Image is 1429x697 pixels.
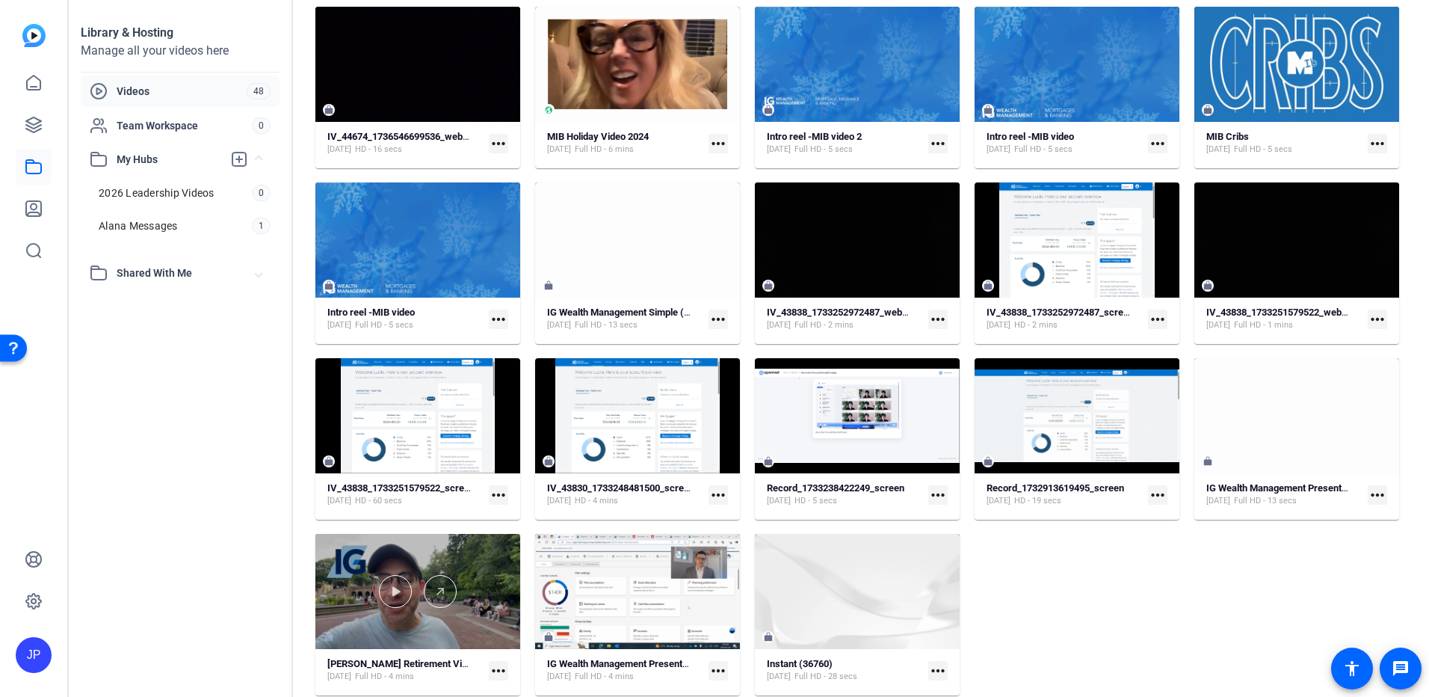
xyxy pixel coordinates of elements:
span: 0 [252,185,271,201]
span: [DATE] [767,671,791,683]
span: [DATE] [767,495,791,507]
mat-icon: more_horiz [1368,485,1387,505]
span: Full HD - 13 secs [1234,495,1297,507]
a: IV_44674_1736546699536_webcam[DATE]HD - 16 secs [327,131,483,156]
mat-icon: more_horiz [709,310,728,329]
strong: IV_43838_1733251579522_webcam [1206,307,1360,318]
span: [DATE] [547,495,571,507]
span: 48 [247,83,271,99]
strong: IV_43830_1733248481500_screen [547,482,694,494]
strong: MIB Holiday Video 2024 [547,131,649,142]
strong: IG Wealth Management Presentation (36972) [547,658,739,669]
span: My Hubs [117,152,223,168]
mat-icon: more_horiz [489,310,508,329]
span: [DATE] [987,319,1010,331]
a: IV_43830_1733248481500_screen[DATE]HD - 4 mins [547,482,703,507]
a: MIB Cribs[DATE]Full HD - 5 secs [1206,131,1362,156]
img: blue-gradient.svg [22,24,46,47]
mat-icon: more_horiz [928,661,948,681]
span: Full HD - 13 secs [575,319,638,331]
span: Alana Messages [99,218,178,233]
mat-icon: more_horiz [709,661,728,681]
span: Full HD - 5 secs [1014,144,1072,156]
span: [DATE] [547,319,571,331]
mat-icon: accessibility [1343,660,1361,678]
span: [DATE] [987,495,1010,507]
span: 2026 Leadership Videos [99,185,214,200]
strong: IV_44674_1736546699536_webcam [327,131,481,142]
strong: IV_43838_1733252972487_webcam [767,307,921,318]
mat-icon: more_horiz [928,310,948,329]
span: Full HD - 2 mins [794,319,854,331]
span: Full HD - 5 secs [355,319,413,331]
span: Full HD - 5 secs [1234,144,1292,156]
mat-icon: more_horiz [709,485,728,505]
span: [DATE] [327,319,351,331]
span: Shared With Me [117,265,256,281]
a: 2026 Leadership Videos0 [90,178,280,208]
a: Intro reel -MIB video 2[DATE]Full HD - 5 secs [767,131,922,156]
span: HD - 16 secs [355,144,402,156]
mat-icon: more_horiz [1148,485,1167,505]
mat-expansion-panel-header: Shared With Me [81,258,280,288]
span: HD - 19 secs [1014,495,1061,507]
span: Full HD - 5 secs [794,144,853,156]
a: IV_43838_1733251579522_webcam[DATE]Full HD - 1 mins [1206,307,1362,331]
a: IV_43838_1733252972487_screen[DATE]HD - 2 mins [987,307,1142,331]
span: Full HD - 4 mins [575,671,634,683]
div: Library & Hosting [81,24,280,42]
span: Full HD - 28 secs [794,671,857,683]
a: MIB Holiday Video 2024[DATE]Full HD - 6 mins [547,131,703,156]
strong: IG Wealth Management Simple (44100) [547,307,714,318]
span: [DATE] [327,144,351,156]
span: [DATE] [327,671,351,683]
mat-icon: more_horiz [709,134,728,153]
span: Full HD - 6 mins [575,144,634,156]
span: Full HD - 4 mins [355,671,414,683]
span: [DATE] [1206,144,1230,156]
div: My Hubs [81,174,280,258]
a: Instant (36760)[DATE]Full HD - 28 secs [767,658,922,683]
strong: Record_1733238422249_screen [767,482,904,494]
strong: [PERSON_NAME] Retirement Video [327,658,478,669]
strong: MIB Cribs [1206,131,1249,142]
mat-icon: more_horiz [928,485,948,505]
span: [DATE] [1206,495,1230,507]
span: [DATE] [327,495,351,507]
a: [PERSON_NAME] Retirement Video[DATE]Full HD - 4 mins [327,658,483,683]
span: Team Workspace [117,118,252,133]
mat-icon: more_horiz [489,134,508,153]
span: [DATE] [767,144,791,156]
span: [DATE] [547,671,571,683]
mat-icon: more_horiz [1368,134,1387,153]
span: [DATE] [767,319,791,331]
strong: Intro reel -MIB video 2 [767,131,862,142]
span: [DATE] [547,144,571,156]
div: Manage all your videos here [81,42,280,60]
span: [DATE] [987,144,1010,156]
mat-icon: more_horiz [928,134,948,153]
span: Videos [117,84,247,99]
mat-expansion-panel-header: My Hubs [81,144,280,174]
a: IG Wealth Management Presentation (43703)[DATE]Full HD - 13 secs [1206,482,1362,507]
a: Record_1733238422249_screen[DATE]HD - 5 secs [767,482,922,507]
span: HD - 2 mins [1014,319,1058,331]
mat-icon: more_horiz [1148,134,1167,153]
span: 1 [252,218,271,234]
mat-icon: more_horiz [489,661,508,681]
strong: Intro reel -MIB video [987,131,1074,142]
span: HD - 4 mins [575,495,618,507]
a: Intro reel -MIB video[DATE]Full HD - 5 secs [327,307,483,331]
span: [DATE] [1206,319,1230,331]
span: Full HD - 1 mins [1234,319,1293,331]
span: HD - 5 secs [794,495,837,507]
span: 0 [252,117,271,134]
a: Record_1732913619495_screen[DATE]HD - 19 secs [987,482,1142,507]
a: Intro reel -MIB video[DATE]Full HD - 5 secs [987,131,1142,156]
strong: IV_43838_1733251579522_screen [327,482,475,494]
strong: Intro reel -MIB video [327,307,415,318]
div: JP [16,637,52,673]
strong: IG Wealth Management Presentation (43703) [1206,482,1398,494]
a: Alana Messages1 [90,211,280,241]
a: IV_43838_1733252972487_webcam[DATE]Full HD - 2 mins [767,307,922,331]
